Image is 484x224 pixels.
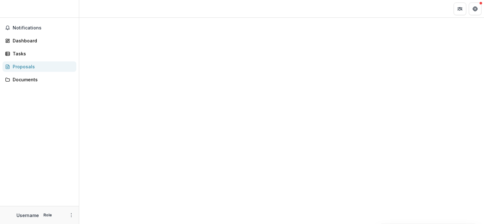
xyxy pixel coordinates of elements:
[3,74,76,85] a: Documents
[469,3,481,15] button: Get Help
[13,50,71,57] div: Tasks
[41,212,54,218] p: Role
[13,63,71,70] div: Proposals
[3,48,76,59] a: Tasks
[3,35,76,46] a: Dashboard
[67,211,75,219] button: More
[3,61,76,72] a: Proposals
[13,76,71,83] div: Documents
[3,23,76,33] button: Notifications
[13,37,71,44] div: Dashboard
[16,212,39,219] p: Username
[13,25,74,31] span: Notifications
[454,3,466,15] button: Partners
